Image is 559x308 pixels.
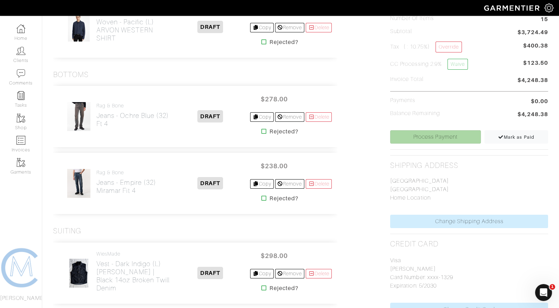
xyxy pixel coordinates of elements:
img: 7FAjkMsTQkrpKxoboFRyCmyR [69,258,89,288]
h2: Jeans - Ochre Blue (32) Ft 4 [96,112,169,128]
strong: Rejected? [269,127,298,136]
a: Copy [250,23,274,32]
h5: Invoice Total [390,76,424,83]
a: Copy [250,269,274,278]
a: Mark as Paid [484,130,548,144]
iframe: Intercom live chat [535,284,552,301]
img: comment-icon-a0a6a9ef722e966f86d9cbdc48e553b5cf19dbc54f86b18d962a5391bc8f6eb6.png [17,69,25,78]
span: DRAFT [197,267,223,279]
h5: Subtotal [390,28,412,35]
span: $400.38 [523,42,548,50]
a: Delete [306,23,332,32]
a: WiesMade Vest - Dark Indigo (L)[PERSON_NAME] | Black 14oz Broken Twill Denim [96,251,170,292]
img: 4mzMD4N8iX5qfVjrrDszZJUg [67,102,91,131]
img: reminder-icon-8004d30b9f0a5d33ae49ab947aed9ed385cf756f9e5892f1edd6e32f2345188e.png [17,91,25,100]
a: Copy [250,112,274,122]
h2: Shipping Address [390,161,458,170]
h2: Woven - Pacific (L) ARVON WESTERN SHIRT [96,18,170,42]
img: garments-icon-b7da505a4dc4fd61783c78ac3ca0ef83fa9d6f193b1c9dc38574b1d14d53ca28.png [17,114,25,122]
h5: Tax ( : 10.75%) [390,42,462,52]
h2: Credit Card [390,240,438,249]
img: orders-icon-0abe47150d42831381b5fb84f609e132dff9fe21cb692f30cb5eec754e2cba89.png [17,136,25,145]
a: Rag & Bone Jeans - Ochre Blue (32)Ft 4 [96,103,169,128]
h4: WiesMade [96,251,170,257]
span: DRAFT [197,110,223,122]
span: DRAFT [197,177,223,189]
img: garments-icon-b7da505a4dc4fd61783c78ac3ca0ef83fa9d6f193b1c9dc38574b1d14d53ca28.png [17,158,25,167]
span: $238.00 [253,158,295,174]
img: garmentier-logo-header-white-b43fb05a5012e4ada735d5af1a66efaba907eab6374d6393d1fbf88cb4ef424d.png [481,2,545,14]
p: [GEOGRAPHIC_DATA] [GEOGRAPHIC_DATA] Home Location [390,177,548,202]
strong: Rejected? [269,284,298,293]
a: Change Shipping Address [390,215,548,228]
h2: Jeans - Empire (32) Miramar Fit 4 [96,178,156,195]
h4: Rag & Bone [96,103,169,109]
span: $3,724.49 [517,28,548,38]
a: Remove [275,112,304,122]
span: $4,248.38 [517,76,548,86]
a: Delete [306,112,332,122]
h3: Bottoms [53,70,89,79]
h5: Balance Remaining [390,110,440,117]
img: AfNyEXirJgWnMByUP4eQR9q7 [68,12,90,42]
a: Override [436,42,462,52]
span: Mark as Paid [498,134,534,140]
h5: CC Processing 2.9% [390,59,468,70]
img: 5Y4CjfQAa2eoHZ98xR9ddRMi [67,169,91,198]
a: Rag & Bone Jeans - Empire (32)Miramar Fit 4 [96,170,156,195]
span: $4,248.38 [517,110,548,120]
a: Copy [250,179,274,189]
h5: Payments [390,97,415,104]
span: DRAFT [197,21,223,33]
a: Waive [447,59,468,70]
a: Process Payment [390,130,481,144]
img: dashboard-icon-dbcd8f5a0b271acd01030246c82b418ddd0df26cd7fceb0bd07c9910d44c42f6.png [17,24,25,33]
h5: Number of Items [390,15,434,22]
a: Remove [275,23,304,32]
a: [PERSON_NAME] Woven - Pacific (L)ARVON WESTERN SHIRT [96,9,170,42]
span: $123.50 [523,59,548,73]
span: $298.00 [253,248,295,263]
h2: Vest - Dark Indigo (L) [PERSON_NAME] | Black 14oz Broken Twill Denim [96,260,170,292]
img: gear-icon-white-bd11855cb880d31180b6d7d6211b90ccbf57a29d726f0c71d8c61bd08dd39cc2.png [545,4,553,12]
strong: Rejected? [269,194,298,203]
img: clients-icon-6bae9207a08558b7cb47a8932f037763ab4055f8c8b6bfacd5dc20c3e0201464.png [17,46,25,55]
span: $0.00 [531,97,548,106]
h3: Suiting [53,227,81,235]
strong: Rejected? [269,38,298,46]
span: 15 [540,15,548,25]
span: 1 [550,284,555,290]
a: Remove [275,269,304,278]
a: Delete [306,269,332,278]
span: $278.00 [253,92,295,107]
h4: Rag & Bone [96,170,156,176]
a: Delete [306,179,332,189]
p: Visa [PERSON_NAME] Card Number: xxxx-1329 Expiration: 5/2030 [390,256,548,290]
a: Remove [275,179,304,189]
